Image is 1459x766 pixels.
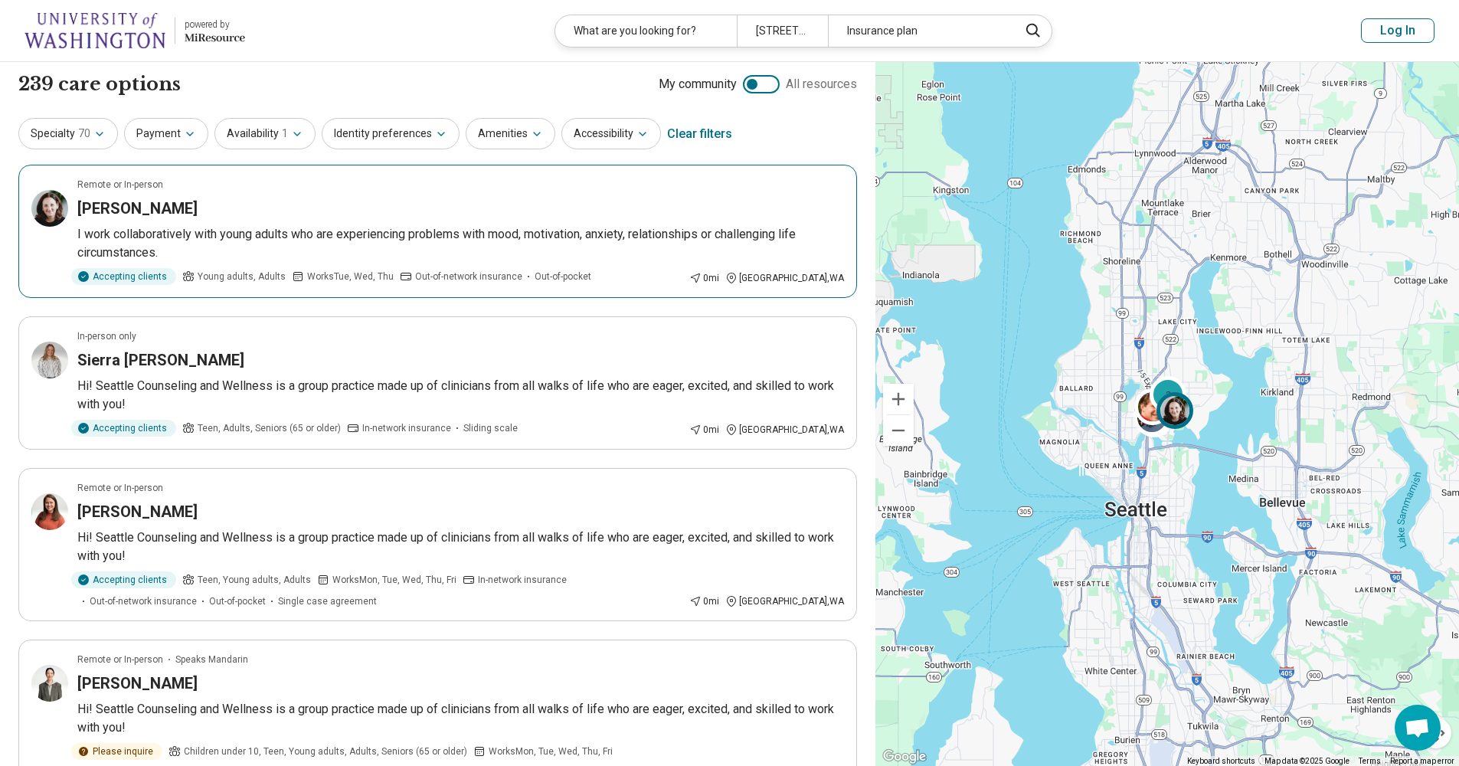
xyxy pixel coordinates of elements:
[25,12,245,49] a: University of Washingtonpowered by
[71,743,162,760] div: Please inquire
[209,594,266,608] span: Out-of-pocket
[883,415,914,446] button: Zoom out
[659,75,737,93] span: My community
[1395,705,1441,751] div: Open chat
[198,573,311,587] span: Teen, Young adults, Adults
[25,12,165,49] img: University of Washington
[689,594,719,608] div: 0 mi
[18,118,118,149] button: Specialty70
[737,15,828,47] div: [STREET_ADDRESS]
[828,15,1009,47] div: Insurance plan
[1359,757,1381,765] a: Terms (opens in new tab)
[322,118,460,149] button: Identity preferences
[1150,376,1186,413] div: 2
[185,18,245,31] div: powered by
[77,225,844,262] p: I work collaboratively with young adults who are experiencing problems with mood, motivation, anx...
[77,673,198,694] h3: [PERSON_NAME]
[78,126,90,142] span: 70
[786,75,857,93] span: All resources
[198,421,341,435] span: Teen, Adults, Seniors (65 or older)
[489,745,613,758] span: Works Mon, Tue, Wed, Thu, Fri
[689,423,719,437] div: 0 mi
[282,126,288,142] span: 1
[561,118,661,149] button: Accessibility
[1264,757,1349,765] span: Map data ©2025 Google
[725,423,844,437] div: [GEOGRAPHIC_DATA] , WA
[77,377,844,414] p: Hi! Seattle Counseling and Wellness is a group practice made up of clinicians from all walks of l...
[77,349,244,371] h3: Sierra [PERSON_NAME]
[332,573,456,587] span: Works Mon, Tue, Wed, Thu, Fri
[71,420,176,437] div: Accepting clients
[124,118,208,149] button: Payment
[77,653,163,666] p: Remote or In-person
[77,329,136,343] p: In-person only
[77,529,844,565] p: Hi! Seattle Counseling and Wellness is a group practice made up of clinicians from all walks of l...
[77,700,844,737] p: Hi! Seattle Counseling and Wellness is a group practice made up of clinicians from all walks of l...
[535,270,591,283] span: Out-of-pocket
[555,15,737,47] div: What are you looking for?
[175,653,248,666] span: Speaks Mandarin
[725,271,844,285] div: [GEOGRAPHIC_DATA] , WA
[1361,18,1434,43] button: Log In
[71,268,176,285] div: Accepting clients
[77,178,163,191] p: Remote or In-person
[77,501,198,522] h3: [PERSON_NAME]
[883,384,914,414] button: Zoom in
[415,270,522,283] span: Out-of-network insurance
[198,270,286,283] span: Young adults, Adults
[184,745,467,758] span: Children under 10, Teen, Young adults, Adults, Seniors (65 or older)
[71,571,176,588] div: Accepting clients
[214,118,316,149] button: Availability1
[463,421,518,435] span: Sliding scale
[667,116,732,152] div: Clear filters
[77,198,198,219] h3: [PERSON_NAME]
[725,594,844,608] div: [GEOGRAPHIC_DATA] , WA
[307,270,394,283] span: Works Tue, Wed, Thu
[478,573,567,587] span: In-network insurance
[1390,757,1454,765] a: Report a map error
[466,118,555,149] button: Amenities
[689,271,719,285] div: 0 mi
[90,594,197,608] span: Out-of-network insurance
[18,71,181,97] h1: 239 care options
[362,421,451,435] span: In-network insurance
[278,594,377,608] span: Single case agreement
[77,481,163,495] p: Remote or In-person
